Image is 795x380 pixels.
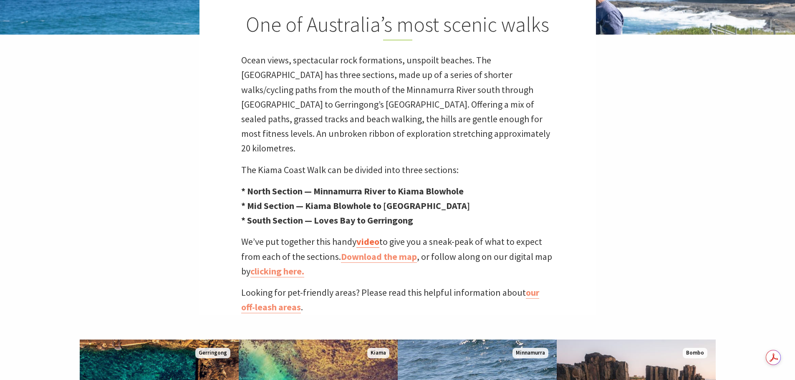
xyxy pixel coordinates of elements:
span: Bombo [683,348,707,358]
h2: One of Australia’s most scenic walks [241,12,554,40]
span: Gerringong [195,348,230,358]
p: We’ve put together this handy to give you a sneak-peak of what to expect from each of the section... [241,234,554,279]
a: video [356,236,379,248]
p: The Kiama Coast Walk can be divided into three sections: [241,163,554,177]
a: our off-leash areas [241,287,539,313]
span: Minnamurra [512,348,548,358]
p: Ocean views, spectacular rock formations, unspoilt beaches. The [GEOGRAPHIC_DATA] has three secti... [241,53,554,156]
strong: * North Section — Minnamurra River to Kiama Blowhole [241,185,464,197]
a: Download the map [341,251,417,263]
strong: * Mid Section — Kiama Blowhole to [GEOGRAPHIC_DATA] [241,200,470,211]
span: Kiama [367,348,389,358]
p: Looking for pet-friendly areas? Please read this helpful information about . [241,285,554,315]
a: clicking here. [250,265,304,277]
strong: * South Section — Loves Bay to Gerringong [241,214,413,226]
